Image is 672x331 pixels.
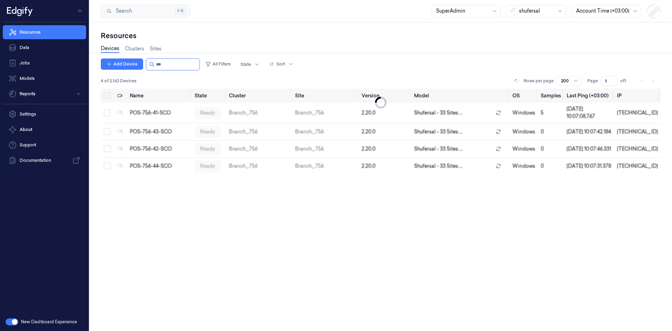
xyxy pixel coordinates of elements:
[203,58,233,70] button: All Filters
[101,5,190,18] button: Search⌘K
[617,145,658,153] div: [TECHNICAL_ID]
[130,163,189,170] div: POS-756-44-SCO
[614,89,661,103] th: IP
[3,71,86,85] a: Models
[229,129,258,135] a: Branch_756
[567,128,611,136] div: [DATE] 10:07:42.184
[362,145,408,153] div: 2.20.0
[567,163,611,170] div: [DATE] 10:07:31.378
[295,146,324,152] a: Branch_756
[524,78,554,84] p: Rows per page
[512,163,535,170] p: windows
[3,56,86,70] a: Jobs
[538,89,564,103] th: Samples
[3,153,86,167] a: Documentation
[564,89,614,103] th: Last Ping (+03:00)
[510,89,538,103] th: OS
[195,126,221,137] div: ready
[362,109,408,117] div: 2.20.0
[229,146,258,152] a: Branch_756
[229,163,258,169] a: Branch_756
[75,5,86,16] button: Toggle Navigation
[130,128,189,136] div: POS-756-43-SCO
[295,163,324,169] a: Branch_756
[127,89,192,103] th: Name
[3,138,86,152] a: Support
[3,25,86,39] a: Resources
[195,160,221,172] div: ready
[512,145,535,153] p: windows
[130,109,189,117] div: POS-756-41-SCO
[567,105,611,120] div: [DATE] 10:07:08.767
[104,145,111,152] button: Select row
[414,109,462,117] span: Shufersal - 33 Sites ...
[295,110,324,116] a: Branch_756
[192,89,226,103] th: State
[104,92,111,99] button: Select all
[125,45,144,53] a: Clusters
[101,31,661,41] div: Resources
[104,163,111,170] button: Select row
[637,76,658,86] nav: pagination
[414,145,462,153] span: Shufersal - 33 Sites ...
[3,107,86,121] a: Settings
[362,128,408,136] div: 2.20.0
[512,109,535,117] p: windows
[541,145,561,153] div: 0
[150,45,161,53] a: Sites
[567,145,611,153] div: [DATE] 10:07:46.331
[411,89,510,103] th: Model
[617,163,658,170] div: [TECHNICAL_ID]
[541,163,561,170] div: 0
[130,145,189,153] div: POS-756-42-SCO
[195,143,221,154] div: ready
[195,107,221,118] div: ready
[359,89,411,103] th: Version
[362,163,408,170] div: 2.20.0
[113,7,132,15] span: Search
[617,109,658,117] div: [TECHNICAL_ID]
[226,89,292,103] th: Cluster
[414,163,462,170] span: Shufersal - 33 Sites ...
[104,128,111,135] button: Select row
[3,123,86,137] button: About
[101,78,136,84] span: 4 of 2,162 Devices
[229,110,258,116] a: Branch_756
[587,78,598,84] span: Page
[512,128,535,136] p: windows
[541,109,561,117] div: 5
[292,89,358,103] th: Site
[101,58,143,70] button: Add Device
[617,128,658,136] div: [TECHNICAL_ID]
[3,87,86,101] button: Reports
[104,109,111,116] button: Select row
[3,41,86,55] a: Data
[620,78,631,84] span: of 1
[101,45,119,53] a: Devices
[414,128,462,136] span: Shufersal - 33 Sites ...
[541,128,561,136] div: 0
[295,129,324,135] a: Branch_756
